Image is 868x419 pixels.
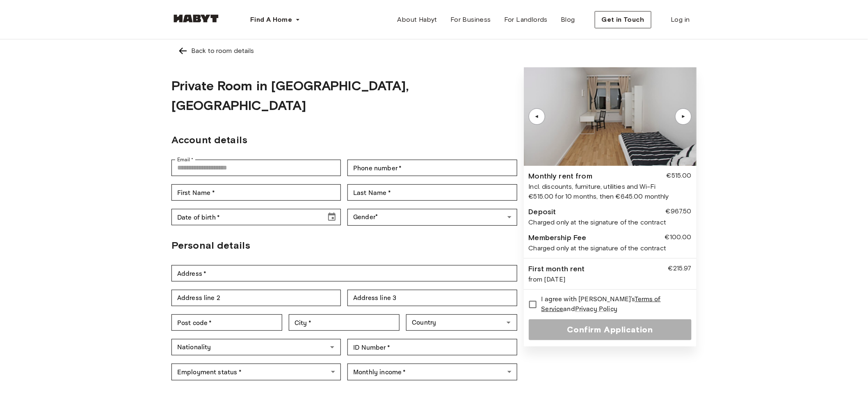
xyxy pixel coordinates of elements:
[529,218,692,227] div: Charged only at the signature of the contract
[602,15,644,25] span: Get in Touch
[529,232,587,243] div: Membership Fee
[529,171,593,182] div: Monthly rent from
[498,11,554,28] a: For Landlords
[529,243,692,253] div: Charged only at the signature of the contract
[595,11,651,28] button: Get in Touch
[171,238,517,253] h2: Personal details
[665,232,692,243] div: €100.00
[503,317,514,328] button: Open
[171,39,697,62] a: Left pointing arrowBack to room details
[529,263,585,275] div: First month rent
[171,14,221,23] img: Habyt
[171,76,517,115] h1: Private Room in [GEOGRAPHIC_DATA], [GEOGRAPHIC_DATA]
[529,192,692,201] div: €515.00 for 10 months, then €645.00 monthly
[324,209,340,225] button: Choose date
[171,133,517,147] h2: Account details
[541,295,685,314] span: I agree with [PERSON_NAME]'s and
[679,114,688,119] div: ▲
[671,15,690,25] span: Log in
[177,156,193,163] label: Email
[667,171,692,182] div: €515.00
[533,114,541,119] div: ▲
[529,206,556,218] div: Deposit
[666,206,692,218] div: €967.50
[554,11,582,28] a: Blog
[504,15,548,25] span: For Landlords
[575,305,617,314] a: Privacy Policy
[250,15,292,25] span: Find A Home
[450,15,491,25] span: For Business
[668,263,692,275] div: €215.97
[529,275,692,284] div: from [DATE]
[665,11,697,28] a: Log in
[524,67,697,166] img: Image of the room
[327,341,338,353] button: Open
[444,11,498,28] a: For Business
[244,11,307,28] button: Find A Home
[178,46,188,56] img: Left pointing arrow
[397,15,437,25] span: About Habyt
[391,11,444,28] a: About Habyt
[561,15,575,25] span: Blog
[191,46,254,56] div: Back to room details
[529,182,692,192] div: Incl. discounts, furniture, utilities and Wi-Fi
